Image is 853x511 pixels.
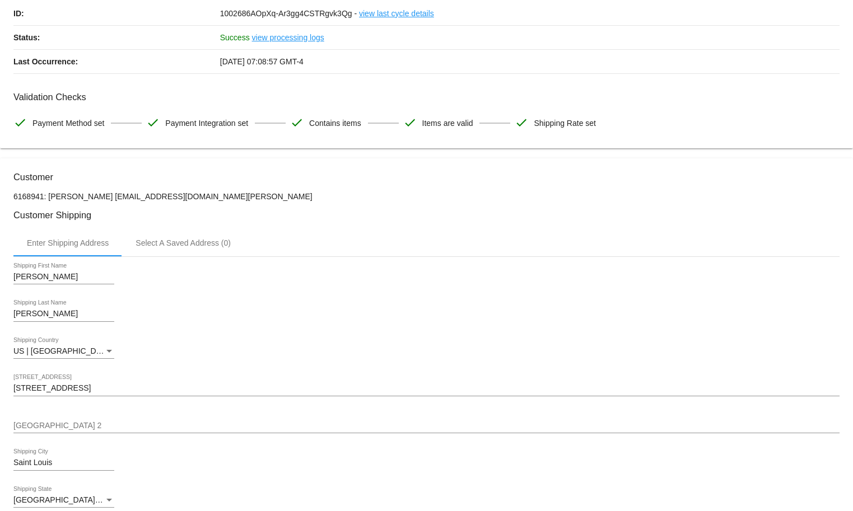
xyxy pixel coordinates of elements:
span: [GEOGRAPHIC_DATA] | [US_STATE] [13,495,145,504]
span: Items are valid [422,111,473,135]
mat-icon: check [146,116,160,129]
p: ID: [13,2,220,25]
input: Shipping Street 1 [13,384,840,393]
div: Enter Shipping Address [27,238,109,247]
input: Shipping First Name [13,273,114,282]
input: Shipping City [13,458,114,467]
h3: Customer Shipping [13,210,840,221]
span: [DATE] 07:08:57 GMT-4 [220,57,304,66]
mat-icon: check [13,116,27,129]
p: Last Occurrence: [13,50,220,73]
a: view last cycle details [359,2,434,25]
span: Payment Method set [32,111,104,135]
span: Contains items [309,111,361,135]
mat-icon: check [515,116,528,129]
span: Payment Integration set [165,111,248,135]
span: Success [220,33,250,42]
span: US | [GEOGRAPHIC_DATA] [13,346,113,355]
input: Shipping Last Name [13,310,114,318]
p: Status: [13,26,220,49]
h3: Validation Checks [13,92,840,102]
span: 1002686AOpXq-Ar3gg4CSTRgvk3Qg - [220,9,357,18]
p: 6168941: [PERSON_NAME] [EMAIL_ADDRESS][DOMAIN_NAME][PERSON_NAME] [13,192,840,201]
h3: Customer [13,172,840,182]
mat-select: Shipping State [13,496,114,505]
span: Shipping Rate set [534,111,596,135]
div: Select A Saved Address (0) [136,238,231,247]
mat-icon: check [290,116,304,129]
input: Shipping Street 2 [13,421,840,430]
mat-icon: check [403,116,417,129]
a: view processing logs [252,26,324,49]
mat-select: Shipping Country [13,347,114,356]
